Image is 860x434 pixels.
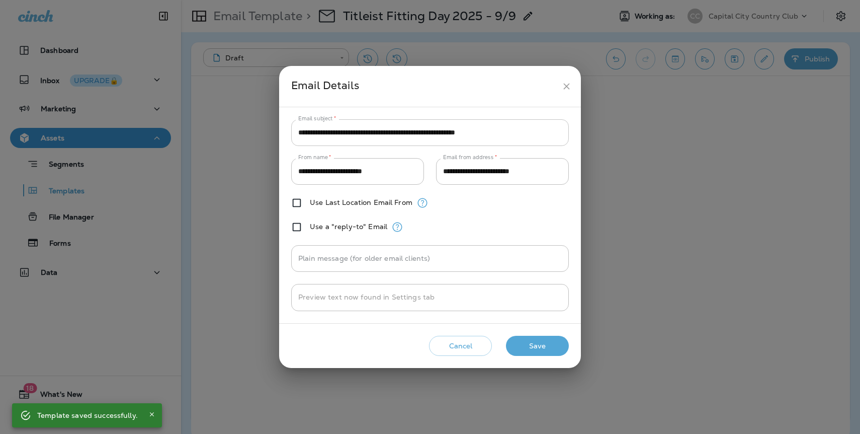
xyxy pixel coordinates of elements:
[429,336,492,356] button: Cancel
[37,406,138,424] div: Template saved successfully.
[298,115,336,122] label: Email subject
[298,154,331,161] label: From name
[557,77,576,96] button: close
[443,154,497,161] label: Email from address
[506,336,569,356] button: Save
[146,408,158,420] button: Close
[310,198,412,206] label: Use Last Location Email From
[291,77,557,96] div: Email Details
[310,223,387,231] label: Use a "reply-to" Email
